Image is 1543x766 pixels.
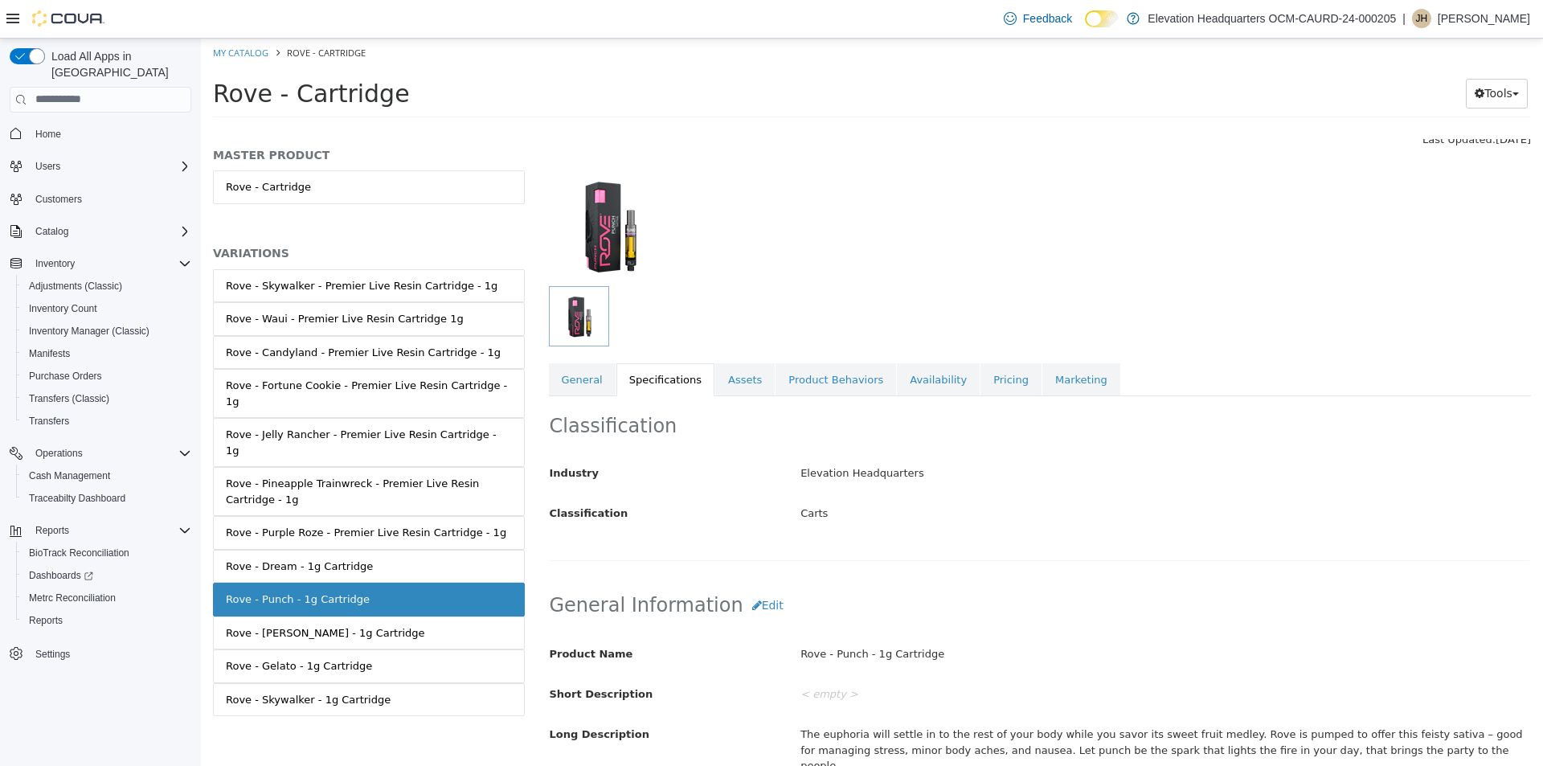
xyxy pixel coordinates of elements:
button: Tools [1265,40,1327,70]
a: General [348,325,415,358]
button: Users [3,155,198,178]
span: Traceabilty Dashboard [29,492,125,505]
div: Rove - Skywalker - Premier Live Resin Cartridge - 1g [25,240,297,256]
span: Customers [29,189,191,209]
button: Transfers [16,410,198,432]
span: Long Description [349,690,448,702]
a: Pricing [780,325,841,358]
a: My Catalog [12,8,68,20]
div: Rove - Punch - 1g Cartridge [25,553,169,569]
span: Operations [35,447,83,460]
span: BioTrack Reconciliation [23,543,191,563]
button: Settings [3,641,198,665]
span: Users [35,160,60,173]
a: Marketing [841,325,919,358]
a: Inventory Manager (Classic) [23,322,156,341]
div: Rove - Waui - Premier Live Resin Cartridge 1g [25,272,263,289]
button: Reports [29,521,76,540]
div: Rove - Skywalker - 1g Cartridge [25,653,190,670]
span: Customers [35,193,82,206]
button: Reports [16,609,198,632]
button: Catalog [29,222,75,241]
div: Jadden Hamilton [1412,9,1431,28]
button: Purchase Orders [16,365,198,387]
a: Home [29,125,68,144]
span: Reports [29,521,191,540]
span: Inventory Count [29,302,97,315]
a: BioTrack Reconciliation [23,543,136,563]
span: Operations [29,444,191,463]
span: Transfers [29,415,69,428]
a: Dashboards [23,566,100,585]
span: Inventory [35,257,75,270]
img: Cova [32,10,104,27]
span: JH [1416,9,1428,28]
button: Reports [3,519,198,542]
div: Rove - Pineapple Trainwreck - Premier Live Resin Cartridge - 1g [25,437,311,469]
button: Customers [3,187,198,211]
button: Inventory [3,252,198,275]
button: Users [29,157,67,176]
button: Manifests [16,342,198,365]
div: Rove - Jelly Rancher - Premier Live Resin Cartridge - 1g [25,388,311,420]
span: Classification [349,469,428,481]
button: Operations [3,442,198,465]
h5: VARIATIONS [12,207,324,222]
button: Operations [29,444,89,463]
span: Cash Management [29,469,110,482]
a: Adjustments (Classic) [23,276,129,296]
a: Manifests [23,344,76,363]
span: Dashboards [23,566,191,585]
a: Customers [29,190,88,209]
a: Traceabilty Dashboard [23,489,132,508]
span: Load All Apps in [GEOGRAPHIC_DATA] [45,48,191,80]
a: Availability [696,325,779,358]
div: Rove - Gelato - 1g Cartridge [25,620,171,636]
span: Transfers (Classic) [29,392,109,405]
button: Adjustments (Classic) [16,275,198,297]
div: Rove - Purple Roze - Premier Live Resin Cartridge - 1g [25,486,305,502]
span: Settings [29,643,191,663]
nav: Complex example [10,116,191,707]
span: Rove - Cartridge [86,8,165,20]
span: Catalog [29,222,191,241]
span: Catalog [35,225,68,238]
span: Industry [349,428,399,440]
div: Rove - Fortune Cookie - Premier Live Resin Cartridge - 1g [25,339,311,371]
div: Rove - Dream - 1g Cartridge [25,520,172,536]
button: Transfers (Classic) [16,387,198,410]
button: Edit [542,552,591,582]
span: Purchase Orders [23,367,191,386]
img: 150 [348,127,469,248]
span: Home [35,128,61,141]
a: Settings [29,645,76,664]
p: [PERSON_NAME] [1438,9,1530,28]
span: Users [29,157,191,176]
a: Assets [514,325,574,358]
span: Manifests [29,347,70,360]
span: Adjustments (Classic) [23,276,191,296]
button: Metrc Reconciliation [16,587,198,609]
h2: Classification [349,375,1330,400]
span: Transfers (Classic) [23,389,191,408]
div: Rove - Candyland - Premier Live Resin Cartridge - 1g [25,306,300,322]
span: Dashboards [29,569,93,582]
button: Catalog [3,220,198,243]
a: Product Behaviors [575,325,695,358]
p: | [1402,9,1406,28]
button: Inventory Manager (Classic) [16,320,198,342]
span: Settings [35,648,70,661]
span: Metrc Reconciliation [23,588,191,608]
span: BioTrack Reconciliation [29,547,129,559]
span: Manifests [23,344,191,363]
button: Inventory Count [16,297,198,320]
button: Cash Management [16,465,198,487]
span: Transfers [23,412,191,431]
a: Purchase Orders [23,367,108,386]
span: Metrc Reconciliation [29,592,116,604]
a: Feedback [997,2,1078,35]
span: Inventory Count [23,299,191,318]
span: Short Description [349,649,452,662]
a: Rove - Cartridge [12,132,324,166]
button: BioTrack Reconciliation [16,542,198,564]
